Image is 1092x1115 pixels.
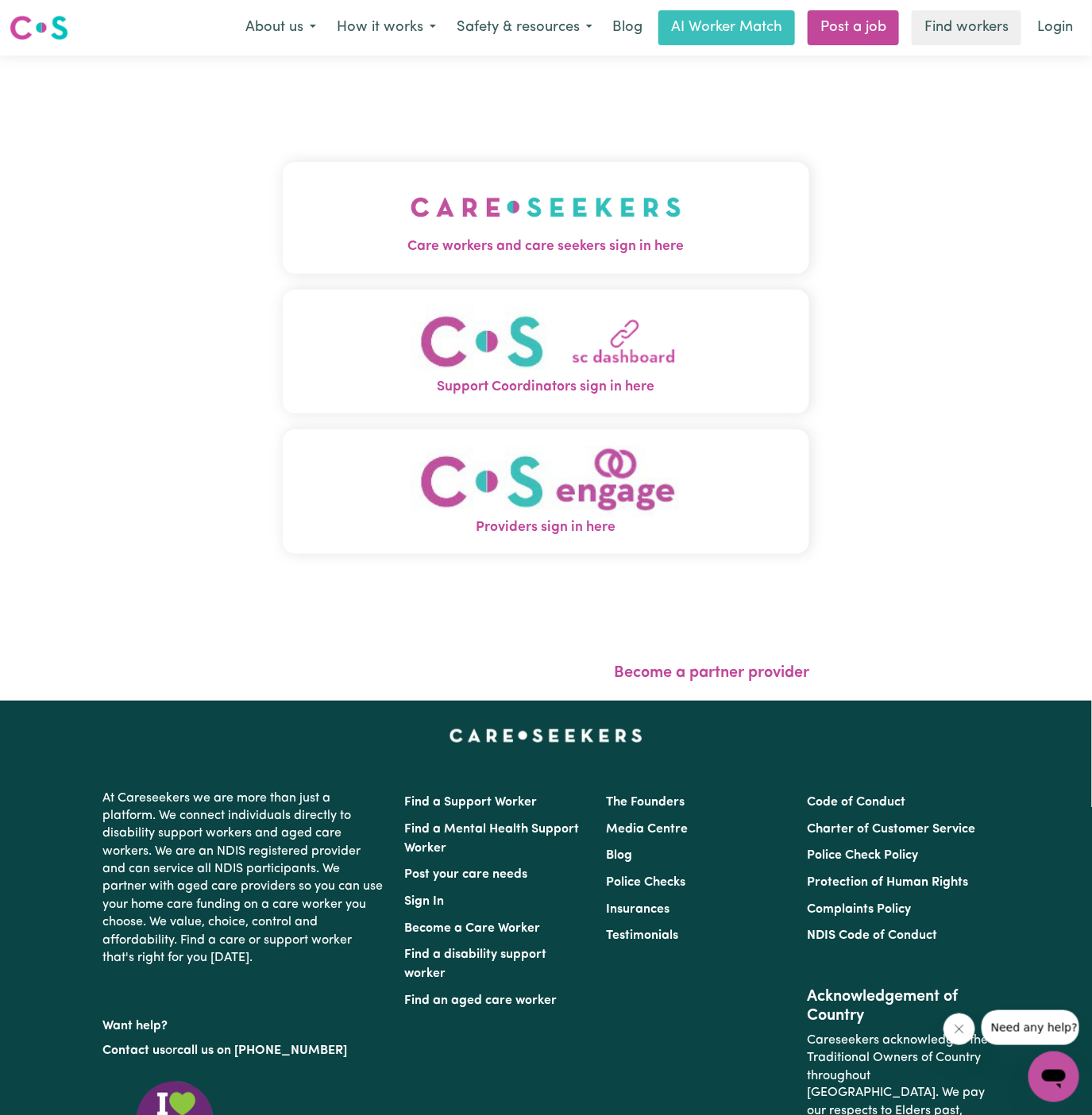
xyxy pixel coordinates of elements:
[606,929,678,942] a: Testimonials
[606,849,632,862] a: Blog
[450,729,642,742] a: Careseekers home page
[10,10,68,46] a: Careseekers logo
[405,895,445,908] a: Sign In
[283,517,810,538] span: Providers sign in here
[283,290,810,414] button: Support Coordinators sign in here
[606,876,685,889] a: Police Checks
[10,13,68,42] img: Careseekers logo
[1028,1052,1079,1102] iframe: Button to launch messaging window
[658,10,795,45] a: AI Worker Match
[103,1036,386,1066] p: or
[235,11,326,44] button: About us
[614,665,809,681] a: Become a partner provider
[807,903,911,916] a: Complaints Policy
[912,10,1021,45] a: Find workers
[405,796,538,809] a: Find a Support Worker
[446,11,603,44] button: Safety & resources
[943,1013,975,1045] iframe: Close message
[283,162,810,273] button: Care workers and care seekers sign in here
[326,11,446,44] button: How it works
[283,377,810,398] span: Support Coordinators sign in here
[606,796,685,809] a: The Founders
[807,987,989,1025] h2: Acknowledgement of Country
[603,10,652,45] a: Blog
[283,236,810,257] span: Care workers and care seekers sign in here
[405,868,528,881] a: Post your care needs
[606,823,688,836] a: Media Centre
[103,783,386,974] p: At Careseekers we are more than just a platform. We connect individuals directly to disability su...
[606,903,669,916] a: Insurances
[808,10,899,45] a: Post a job
[982,1010,1079,1045] iframe: Message from company
[807,849,918,862] a: Police Check Policy
[807,929,937,942] a: NDIS Code of Conduct
[178,1044,348,1057] a: call us on [PHONE_NUMBER]
[405,994,558,1007] a: Find an aged care worker
[103,1044,166,1057] a: Contact us
[1028,10,1082,45] a: Login
[405,823,580,855] a: Find a Mental Health Support Worker
[405,948,547,980] a: Find a disability support worker
[807,796,905,809] a: Code of Conduct
[283,429,810,554] button: Providers sign in here
[807,823,975,836] a: Charter of Customer Service
[405,922,541,935] a: Become a Care Worker
[807,876,968,889] a: Protection of Human Rights
[103,1011,386,1035] p: Want help?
